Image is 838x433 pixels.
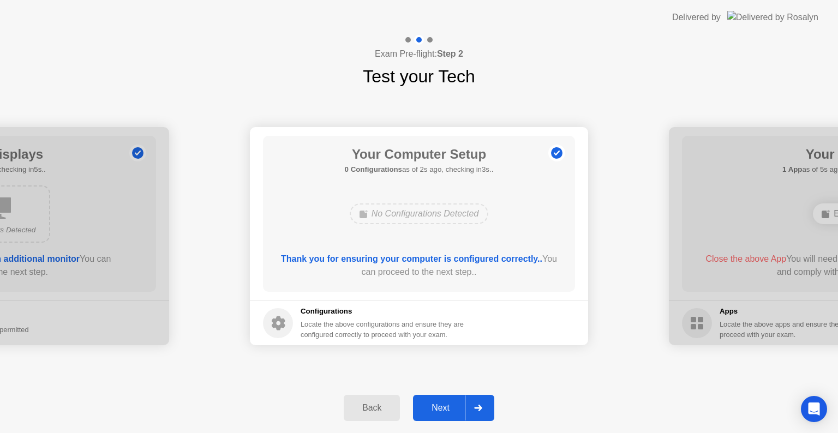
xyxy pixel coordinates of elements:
div: You can proceed to the next step.. [279,252,560,279]
h4: Exam Pre-flight: [375,47,463,61]
button: Back [344,395,400,421]
button: Next [413,395,494,421]
h1: Your Computer Setup [345,145,494,164]
div: Open Intercom Messenger [801,396,827,422]
b: Thank you for ensuring your computer is configured correctly.. [281,254,542,263]
div: Delivered by [672,11,721,24]
h5: Configurations [301,306,466,317]
img: Delivered by Rosalyn [727,11,818,23]
b: Step 2 [437,49,463,58]
b: 0 Configurations [345,165,402,173]
div: Back [347,403,397,413]
h5: as of 2s ago, checking in3s.. [345,164,494,175]
div: Next [416,403,465,413]
div: Locate the above configurations and ensure they are configured correctly to proceed with your exam. [301,319,466,340]
h1: Test your Tech [363,63,475,89]
div: No Configurations Detected [350,203,489,224]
